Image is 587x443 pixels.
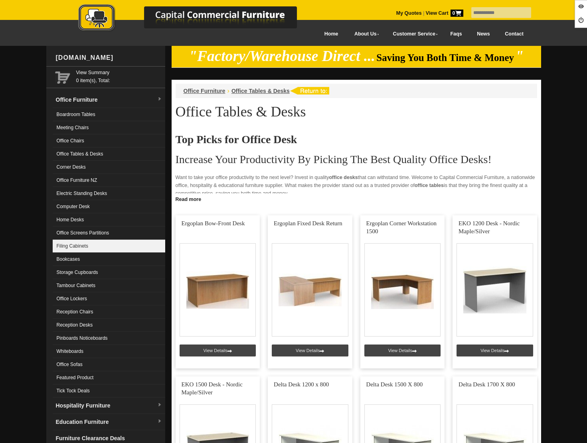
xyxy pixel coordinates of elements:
[53,332,165,345] a: Pinboards Noticeboards
[53,371,165,384] a: Featured Product
[290,87,329,95] img: return to
[53,148,165,161] a: Office Tables & Desks
[189,48,375,64] em: "Factory/Warehouse Direct ...
[53,187,165,200] a: Electric Standing Desks
[53,292,165,305] a: Office Lockers
[76,69,162,77] a: View Summary
[53,92,165,108] a: Office Furnituredropdown
[346,25,384,43] a: About Us
[172,193,541,203] a: Click to read more
[53,134,165,148] a: Office Chairs
[443,25,470,43] a: Faqs
[515,48,524,64] em: "
[53,46,165,70] div: [DOMAIN_NAME]
[396,10,422,16] a: My Quotes
[424,10,463,16] a: View Cart0
[76,69,162,83] span: 0 item(s), Total:
[53,240,165,253] a: Filing Cabinets
[53,319,165,332] a: Reception Desks
[53,174,165,187] a: Office Furniture NZ
[176,173,537,197] p: Want to take your office productivity to the next level? Invest in quality that can withstand tim...
[426,10,463,16] strong: View Cart
[56,4,336,35] a: Capital Commercial Furniture Logo
[376,52,514,63] span: Saving You Both Time & Money
[176,104,537,119] h1: Office Tables & Desks
[53,253,165,266] a: Bookcases
[176,154,537,165] h2: Increase Your Productivity By Picking The Best Quality Office Desks!
[53,279,165,292] a: Tambour Cabinets
[53,358,165,371] a: Office Sofas
[53,345,165,358] a: Whiteboards
[329,175,358,180] strong: office desks
[469,25,497,43] a: News
[157,97,162,102] img: dropdown
[53,398,165,414] a: Hospitality Furnituredropdown
[53,266,165,279] a: Storage Cupboards
[56,4,336,33] img: Capital Commercial Furniture Logo
[415,183,444,188] strong: office tables
[497,25,531,43] a: Contact
[157,419,162,424] img: dropdown
[384,25,443,43] a: Customer Service
[227,87,229,95] li: ›
[53,384,165,398] a: Tick Tock Deals
[231,88,290,94] a: Office Tables & Desks
[53,305,165,319] a: Reception Chairs
[184,88,225,94] a: Office Furniture
[53,121,165,134] a: Meeting Chairs
[53,414,165,430] a: Education Furnituredropdown
[176,133,297,146] strong: Top Picks for Office Desk
[53,161,165,174] a: Corner Desks
[53,213,165,226] a: Home Desks
[157,403,162,408] img: dropdown
[53,200,165,213] a: Computer Desk
[451,10,463,17] span: 0
[53,226,165,240] a: Office Screens Partitions
[53,108,165,121] a: Boardroom Tables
